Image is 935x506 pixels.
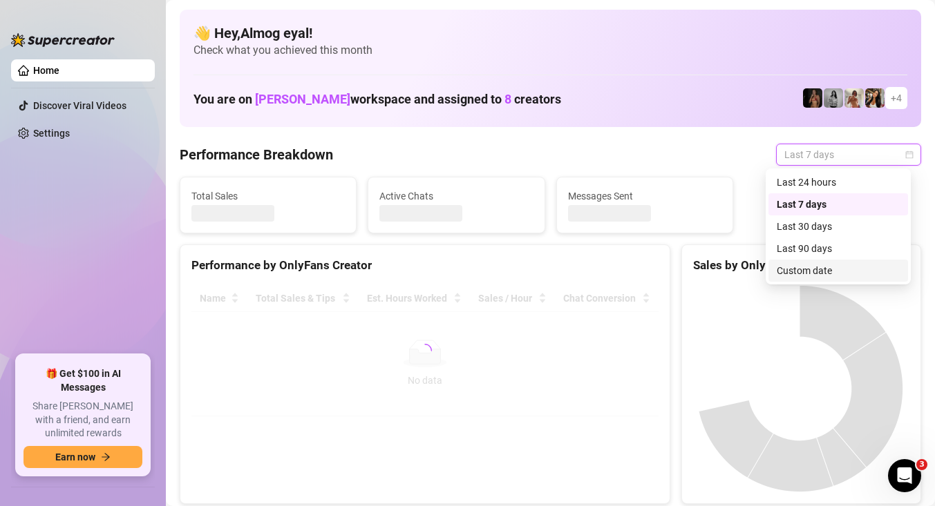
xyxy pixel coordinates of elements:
[568,188,721,204] span: Messages Sent
[916,459,927,470] span: 3
[824,88,843,108] img: A
[844,88,864,108] img: Green
[180,145,333,164] h4: Performance Breakdown
[905,150,914,159] span: calendar
[191,188,345,204] span: Total Sales
[803,88,822,108] img: D
[23,400,142,440] span: Share [PERSON_NAME] with a friend, and earn unlimited rewards
[193,23,907,43] h4: 👋 Hey, Almog eyal !
[777,241,900,256] div: Last 90 days
[777,219,900,234] div: Last 30 days
[23,367,142,394] span: 🎁 Get $100 in AI Messages
[33,128,70,139] a: Settings
[768,237,908,260] div: Last 90 days
[777,197,900,212] div: Last 7 days
[55,451,95,463] span: Earn now
[418,344,432,358] span: loading
[23,446,142,468] button: Earn nowarrow-right
[768,193,908,215] div: Last 7 days
[101,452,111,462] span: arrow-right
[777,175,900,190] div: Last 24 hours
[768,215,908,237] div: Last 30 days
[504,92,511,106] span: 8
[768,260,908,282] div: Custom date
[379,188,533,204] span: Active Chats
[768,171,908,193] div: Last 24 hours
[33,65,59,76] a: Home
[888,459,921,492] iframe: Intercom live chat
[33,100,126,111] a: Discover Viral Videos
[784,144,913,165] span: Last 7 days
[693,256,909,275] div: Sales by OnlyFans Creator
[191,256,659,275] div: Performance by OnlyFans Creator
[11,33,115,47] img: logo-BBDzfeDw.svg
[865,88,885,108] img: AD
[193,43,907,58] span: Check what you achieved this month
[255,92,350,106] span: [PERSON_NAME]
[193,92,561,107] h1: You are on workspace and assigned to creators
[777,263,900,278] div: Custom date
[891,90,902,106] span: + 4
